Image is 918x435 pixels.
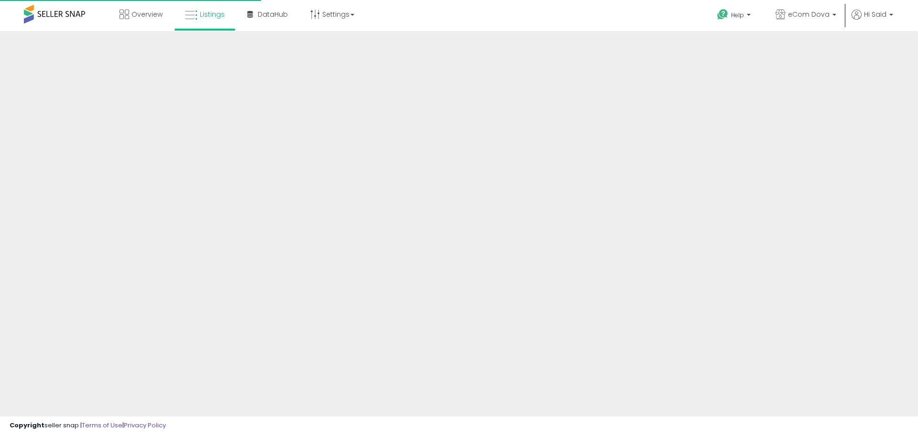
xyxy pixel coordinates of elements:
span: Listings [200,10,225,19]
span: eCom Dova [788,10,830,19]
span: Help [731,11,744,19]
i: Get Help [717,9,729,21]
span: DataHub [258,10,288,19]
span: Overview [131,10,163,19]
a: Hi Said [852,10,893,31]
strong: Copyright [10,421,44,430]
a: Privacy Policy [124,421,166,430]
a: Terms of Use [82,421,122,430]
a: Help [710,1,760,31]
span: Hi Said [864,10,886,19]
div: seller snap | | [10,421,166,430]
